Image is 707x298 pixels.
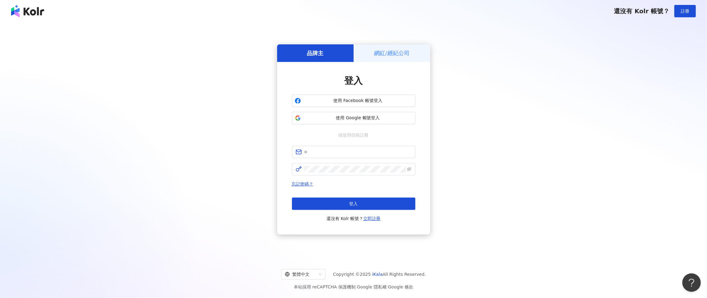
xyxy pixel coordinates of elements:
[11,5,44,17] img: logo
[303,115,413,121] span: 使用 Google 帳號登入
[407,167,411,171] span: eye-invisible
[387,284,388,289] span: |
[292,112,415,124] button: 使用 Google 帳號登入
[344,75,363,86] span: 登入
[326,215,381,222] span: 還沒有 Kolr 帳號？
[374,49,410,57] h5: 網紅/經紀公司
[307,49,324,57] h5: 品牌主
[292,182,314,186] a: 忘記密碼？
[388,284,413,289] a: Google 條款
[682,273,701,292] iframe: Help Scout Beacon - Open
[333,271,426,278] span: Copyright © 2025 All Rights Reserved.
[372,272,383,277] a: iKala
[334,132,373,138] span: 或使用信箱註冊
[349,201,358,206] span: 登入
[356,284,357,289] span: |
[674,5,696,17] button: 註冊
[285,269,316,279] div: 繁體中文
[363,216,381,221] a: 立即註冊
[292,95,415,107] button: 使用 Facebook 帳號登入
[294,283,413,291] span: 本站採用 reCAPTCHA 保護機制
[357,284,387,289] a: Google 隱私權
[681,9,689,14] span: 註冊
[614,7,669,15] span: 還沒有 Kolr 帳號？
[303,98,413,104] span: 使用 Facebook 帳號登入
[292,198,415,210] button: 登入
